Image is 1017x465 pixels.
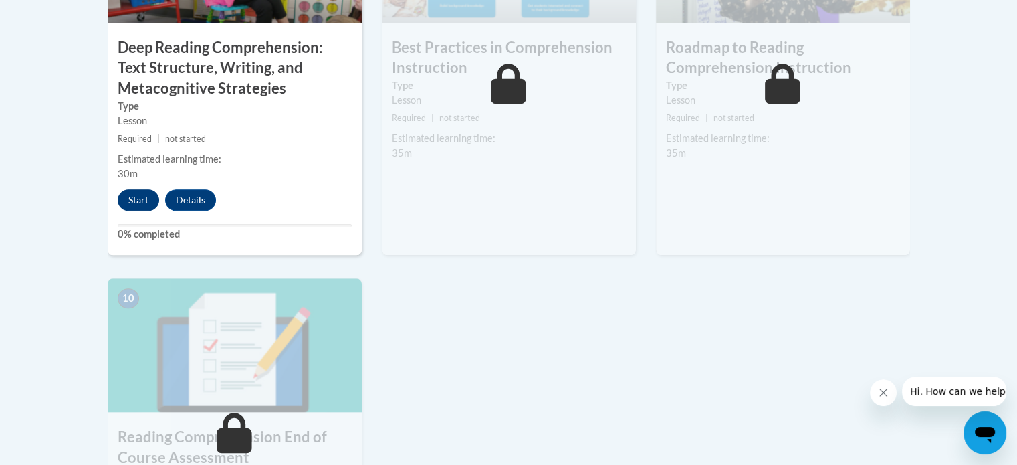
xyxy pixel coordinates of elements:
[392,147,412,159] span: 35m
[666,131,900,146] div: Estimated learning time:
[118,99,352,114] label: Type
[382,37,636,79] h3: Best Practices in Comprehension Instruction
[108,37,362,99] h3: Deep Reading Comprehension: Text Structure, Writing, and Metacognitive Strategies
[108,278,362,412] img: Course Image
[8,9,108,20] span: Hi. How can we help?
[392,131,626,146] div: Estimated learning time:
[666,147,686,159] span: 35m
[392,78,626,93] label: Type
[439,113,480,123] span: not started
[392,93,626,108] div: Lesson
[392,113,426,123] span: Required
[705,113,708,123] span: |
[656,37,910,79] h3: Roadmap to Reading Comprehension Instruction
[118,189,159,211] button: Start
[118,114,352,128] div: Lesson
[165,189,216,211] button: Details
[118,288,139,308] span: 10
[870,379,897,406] iframe: Close message
[666,93,900,108] div: Lesson
[118,152,352,167] div: Estimated learning time:
[666,113,700,123] span: Required
[713,113,754,123] span: not started
[157,134,160,144] span: |
[431,113,434,123] span: |
[666,78,900,93] label: Type
[964,411,1006,454] iframe: Button to launch messaging window
[118,227,352,242] label: 0% completed
[902,377,1006,406] iframe: Message from company
[118,134,152,144] span: Required
[118,168,138,179] span: 30m
[165,134,206,144] span: not started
